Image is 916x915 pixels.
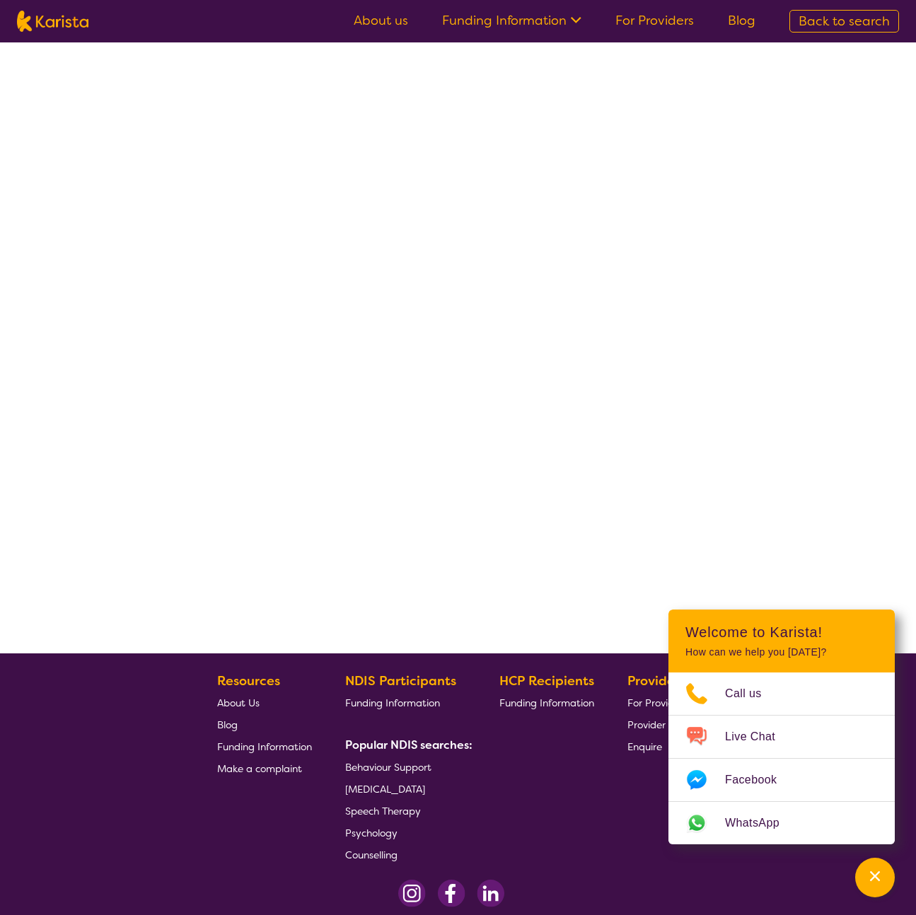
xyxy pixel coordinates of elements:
span: WhatsApp [725,812,796,834]
span: Behaviour Support [345,761,431,774]
span: Counselling [345,849,398,861]
img: Facebook [437,880,465,907]
a: About Us [217,692,312,713]
a: Funding Information [442,12,581,29]
img: Instagram [398,880,426,907]
span: Speech Therapy [345,805,421,817]
span: Funding Information [499,697,594,709]
span: Back to search [799,13,890,30]
span: Enquire [627,740,662,753]
a: Counselling [345,844,467,866]
a: Provider Login [627,713,693,735]
span: For Providers [627,697,688,709]
img: LinkedIn [477,880,504,907]
b: Providers [627,672,685,689]
a: Psychology [345,822,467,844]
h2: Welcome to Karista! [685,624,878,641]
span: About Us [217,697,260,709]
a: Make a complaint [217,757,312,779]
b: Popular NDIS searches: [345,738,473,752]
div: Channel Menu [668,610,895,844]
a: Blog [217,713,312,735]
span: Psychology [345,827,398,839]
span: [MEDICAL_DATA] [345,783,425,795]
button: Channel Menu [855,858,895,897]
a: Funding Information [499,692,594,713]
a: Speech Therapy [345,800,467,822]
span: Make a complaint [217,762,302,775]
span: Funding Information [345,697,440,709]
a: Behaviour Support [345,756,467,778]
a: [MEDICAL_DATA] [345,778,467,800]
ul: Choose channel [668,672,895,844]
span: Facebook [725,769,794,791]
a: About us [354,12,408,29]
b: NDIS Participants [345,672,456,689]
span: Live Chat [725,726,792,747]
a: For Providers [615,12,694,29]
b: HCP Recipients [499,672,594,689]
span: Call us [725,683,779,704]
a: Back to search [789,10,899,33]
a: Blog [728,12,755,29]
b: Resources [217,672,280,689]
p: How can we help you [DATE]? [685,646,878,658]
span: Provider Login [627,718,693,731]
a: Funding Information [345,692,467,713]
a: Web link opens in a new tab. [668,802,895,844]
span: Blog [217,718,238,731]
span: Funding Information [217,740,312,753]
a: For Providers [627,692,693,713]
a: Funding Information [217,735,312,757]
a: Enquire [627,735,693,757]
img: Karista logo [17,11,88,32]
